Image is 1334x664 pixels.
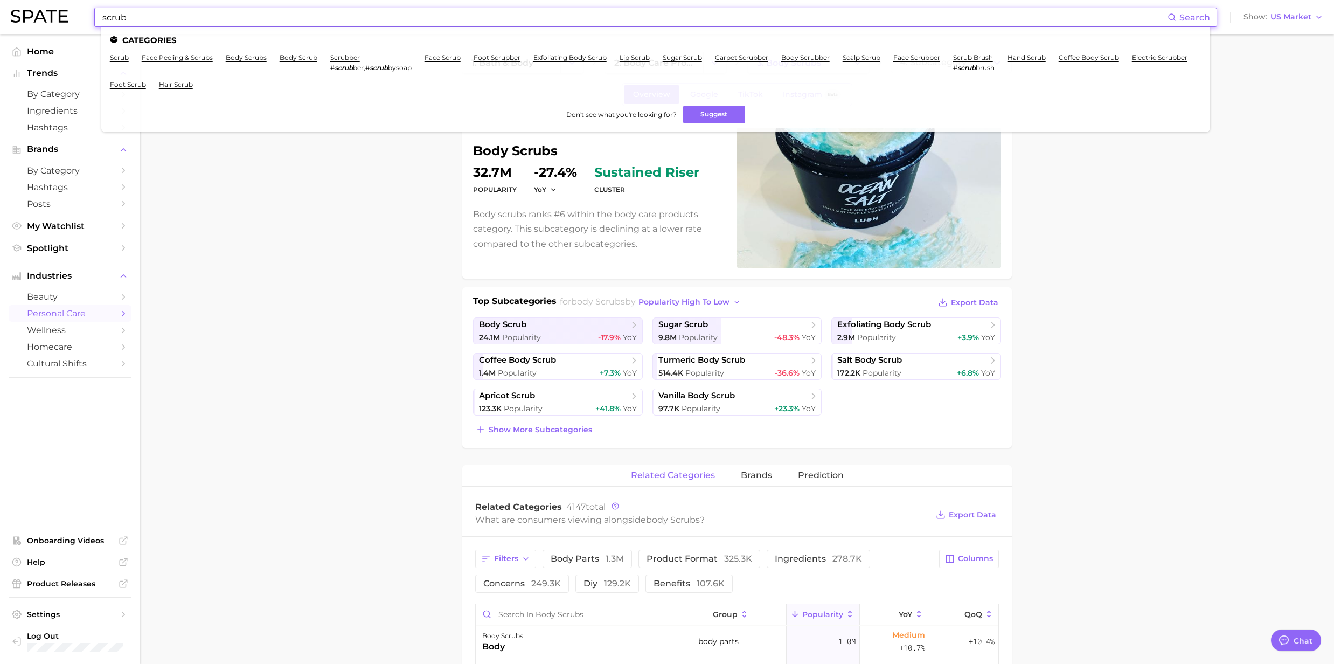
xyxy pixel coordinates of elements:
[9,65,131,81] button: Trends
[473,389,643,416] a: apricot scrub123.3k Popularity+41.8% YoY
[957,333,979,342] span: +3.9%
[27,68,113,78] span: Trends
[604,578,631,589] span: 129.2k
[473,295,557,311] h1: Top Subcategories
[9,179,131,196] a: Hashtags
[741,471,772,480] span: brands
[694,604,786,625] button: group
[583,579,631,588] span: diy
[724,554,752,564] span: 325.3k
[837,368,860,378] span: 172.2k
[9,576,131,592] a: Product Releases
[27,308,113,319] span: personal care
[27,165,113,176] span: by Category
[504,404,543,413] span: Popularity
[566,110,677,119] span: Don't see what you're looking for?
[623,368,637,378] span: YoY
[929,604,998,625] button: QoQ
[857,333,896,342] span: Popularity
[9,102,131,119] a: Ingredients
[534,185,557,194] button: YoY
[9,606,131,622] a: Settings
[647,555,752,563] span: product format
[802,368,816,378] span: YoY
[933,507,999,522] button: Export Data
[949,510,996,520] span: Export Data
[566,502,606,512] span: total
[981,368,995,378] span: YoY
[9,355,131,372] a: cultural shifts
[280,53,317,61] a: body scrub
[473,183,517,196] dt: Popularity
[479,320,526,330] span: body scrub
[652,317,822,344] a: sugar scrub9.8m Popularity-48.3% YoY
[27,557,113,567] span: Help
[594,166,699,179] span: sustained riser
[370,64,388,72] em: scrub
[1243,14,1267,20] span: Show
[534,166,577,179] dd: -27.4%
[353,64,364,72] span: ber
[802,404,816,413] span: YoY
[843,53,880,61] a: scalp scrub
[837,355,902,365] span: salt body scrub
[9,141,131,157] button: Brands
[774,333,800,342] span: -48.3%
[964,610,982,619] span: QoQ
[475,513,928,527] div: What are consumers viewing alongside ?
[27,243,113,253] span: Spotlight
[939,550,999,568] button: Columns
[27,358,113,369] span: cultural shifts
[831,317,1001,344] a: exfoliating body scrub2.9m Popularity+3.9% YoY
[27,536,113,545] span: Onboarding Videos
[981,333,995,342] span: YoY
[27,46,113,57] span: Home
[473,353,643,380] a: coffee body scrub1.4m Popularity+7.3% YoY
[482,640,523,653] div: body
[775,555,862,563] span: ingredients
[976,64,995,72] span: brush
[110,53,129,61] a: scrub
[798,471,844,480] span: Prediction
[837,320,931,330] span: exfoliating body scrub
[482,630,523,642] div: body scrubs
[330,64,412,72] div: ,
[658,368,683,378] span: 514.4k
[474,53,520,61] a: foot scrubber
[838,635,856,648] span: 1.0m
[110,80,146,88] a: foot scrub
[685,368,724,378] span: Popularity
[1008,53,1046,61] a: hand scrub
[663,53,702,61] a: sugar scrub
[9,322,131,338] a: wellness
[9,532,131,549] a: Onboarding Videos
[713,610,738,619] span: group
[1270,14,1311,20] span: US Market
[388,64,412,72] span: bysoap
[473,207,724,251] p: Body scrubs ranks #6 within the body care products category. This subcategory is declining at a l...
[646,515,700,525] span: body scrubs
[502,333,541,342] span: Popularity
[494,554,518,563] span: Filters
[969,635,995,648] span: +10.4%
[781,53,830,61] a: body scrubber
[953,64,957,72] span: #
[860,604,929,625] button: YoY
[775,368,800,378] span: -36.6%
[9,268,131,284] button: Industries
[560,296,744,307] span: for by
[658,333,677,342] span: 9.8m
[27,610,113,619] span: Settings
[9,162,131,179] a: by Category
[533,53,607,61] a: exfoliating body scrub
[27,122,113,133] span: Hashtags
[551,555,624,563] span: body parts
[953,53,993,61] a: scrub brush
[425,53,461,61] a: face scrub
[9,554,131,570] a: Help
[475,502,562,512] span: Related Categories
[594,183,699,196] dt: cluster
[787,604,860,625] button: Popularity
[679,333,718,342] span: Popularity
[837,333,855,342] span: 2.9m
